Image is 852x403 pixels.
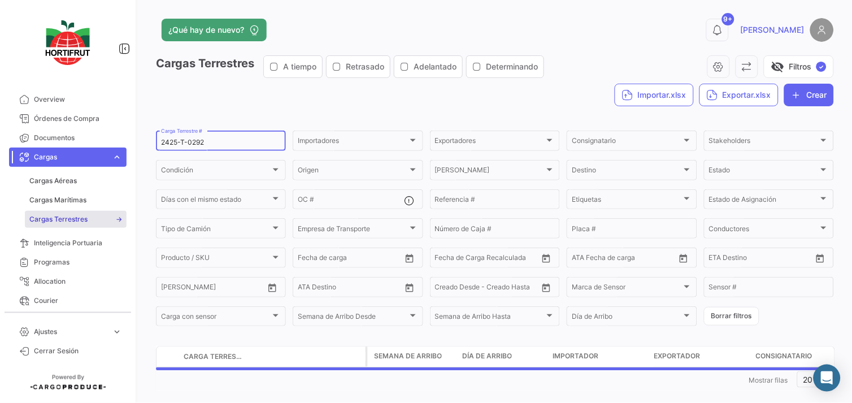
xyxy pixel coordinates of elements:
button: Open calendar [264,279,281,296]
span: Courier [34,296,122,306]
input: ATD Desde [572,255,607,263]
span: Cargas Terrestres [29,214,88,224]
span: Etiquetas [572,197,681,205]
span: Estado [709,168,819,176]
span: ✓ [816,62,827,72]
span: Importador [553,351,598,361]
img: placeholder-user.png [810,18,834,42]
input: Hasta [326,255,375,263]
input: Desde [161,285,181,293]
span: Exportadores [435,138,545,146]
a: Órdenes de Compra [9,109,127,128]
a: Cargas Terrestres [25,211,127,228]
span: Estado de Asignación [709,197,819,205]
button: visibility_offFiltros✓ [764,55,834,78]
button: ¿Qué hay de nuevo? [162,19,267,41]
span: Allocation [34,276,122,287]
span: Semana de Arribo [374,351,442,361]
button: Open calendar [401,250,418,267]
span: Cerrar Sesión [34,346,122,356]
span: Producto / SKU [161,255,271,263]
a: Allocation [9,272,127,291]
span: Adelantado [414,61,457,72]
button: Crear [784,84,834,106]
input: ATA Desde [298,285,332,293]
input: Desde [435,255,455,263]
button: Determinando [467,56,544,77]
a: Programas [9,253,127,272]
input: Creado Desde [435,285,480,293]
span: visibility_off [771,60,785,73]
span: Overview [34,94,122,105]
h3: Cargas Terrestres [156,55,547,78]
span: Documentos [34,133,122,143]
input: ATD Hasta [615,255,664,263]
span: Marca de Sensor [572,285,681,293]
span: Órdenes de Compra [34,114,122,124]
span: Consignatario [756,351,812,361]
span: 20 [803,375,813,384]
span: Ajustes [34,327,107,337]
button: Retrasado [327,56,390,77]
span: Conductores [709,226,819,234]
input: Desde [298,255,318,263]
a: Overview [9,90,127,109]
span: Importadores [298,138,407,146]
input: Hasta [189,285,238,293]
span: Condición [161,168,271,176]
datatable-header-cell: Exportador [650,346,751,367]
button: Open calendar [538,250,555,267]
input: Desde [709,255,729,263]
a: Documentos [9,128,127,148]
span: Destino [572,168,681,176]
span: Empresa de Transporte [298,226,407,234]
span: expand_more [112,152,122,162]
span: Cargas Aéreas [29,176,77,186]
datatable-header-cell: Carga Terrestre # [179,347,247,366]
span: Stakeholders [709,138,819,146]
a: Courier [9,291,127,310]
datatable-header-cell: Póliza [247,352,275,361]
button: Open calendar [812,250,829,267]
span: Programas [34,257,122,267]
span: Retrasado [346,61,384,72]
span: Día de Arribo [462,351,512,361]
span: Cargas Marítimas [29,195,86,205]
a: Inteligencia Portuaria [9,233,127,253]
span: Inteligencia Portuaria [34,238,122,248]
button: Open calendar [675,250,692,267]
span: Determinando [486,61,538,72]
button: Borrar filtros [704,307,759,326]
span: Semana de Arribo Hasta [435,314,545,322]
span: Semana de Arribo Desde [298,314,407,322]
div: Abrir Intercom Messenger [814,365,841,392]
span: Mostrar filas [749,376,788,384]
span: Exportador [654,351,701,361]
span: Carga con sensor [161,314,271,322]
span: [PERSON_NAME] [435,168,545,176]
img: logo-hortifrut.svg [40,14,96,72]
datatable-header-cell: Estado de Envio [275,352,366,361]
span: Cargas [34,152,107,162]
button: Open calendar [538,279,555,296]
span: expand_more [112,327,122,337]
span: Día de Arribo [572,314,681,322]
a: Cargas Aéreas [25,172,127,189]
button: Adelantado [394,56,462,77]
input: Creado Hasta [488,285,537,293]
datatable-header-cell: Día de Arribo [458,346,548,367]
a: Cargas Marítimas [25,192,127,209]
button: Exportar.xlsx [699,84,779,106]
span: Origen [298,168,407,176]
button: A tiempo [264,56,322,77]
button: Importar.xlsx [615,84,694,106]
span: Días con el mismo estado [161,197,271,205]
span: [PERSON_NAME] [741,24,805,36]
input: Hasta [737,255,786,263]
datatable-header-cell: Importador [548,346,650,367]
span: Consignatario [572,138,681,146]
input: ATA Hasta [340,285,389,293]
span: Carga Terrestre # [184,352,242,362]
span: ¿Qué hay de nuevo? [168,24,244,36]
span: A tiempo [283,61,316,72]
